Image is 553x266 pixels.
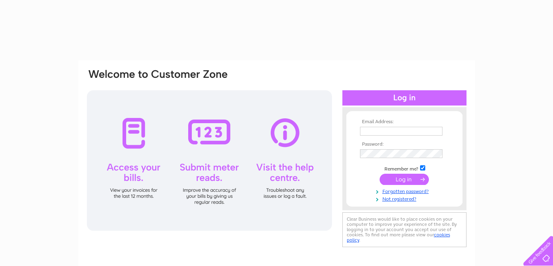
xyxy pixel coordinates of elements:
[358,142,451,147] th: Password:
[360,195,451,202] a: Not registered?
[342,212,467,247] div: Clear Business would like to place cookies on your computer to improve your experience of the sit...
[380,174,429,185] input: Submit
[360,187,451,195] a: Forgotten password?
[358,119,451,125] th: Email Address:
[358,164,451,172] td: Remember me?
[347,232,450,243] a: cookies policy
